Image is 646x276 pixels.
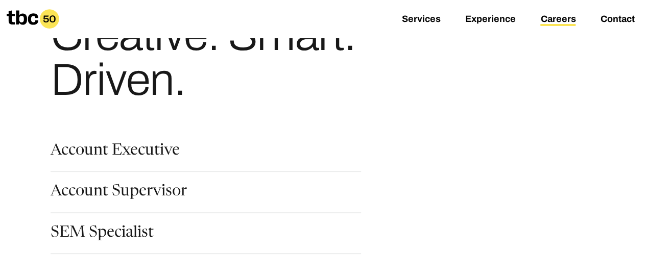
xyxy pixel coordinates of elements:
a: SEM Specialist [51,225,154,243]
a: Experience [465,14,516,26]
a: Account Supervisor [51,184,187,202]
h1: Creative. Smart. Driven. [51,13,443,103]
a: Contact [600,14,634,26]
a: Careers [540,14,576,26]
a: Services [402,14,441,26]
a: Account Executive [51,143,180,161]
